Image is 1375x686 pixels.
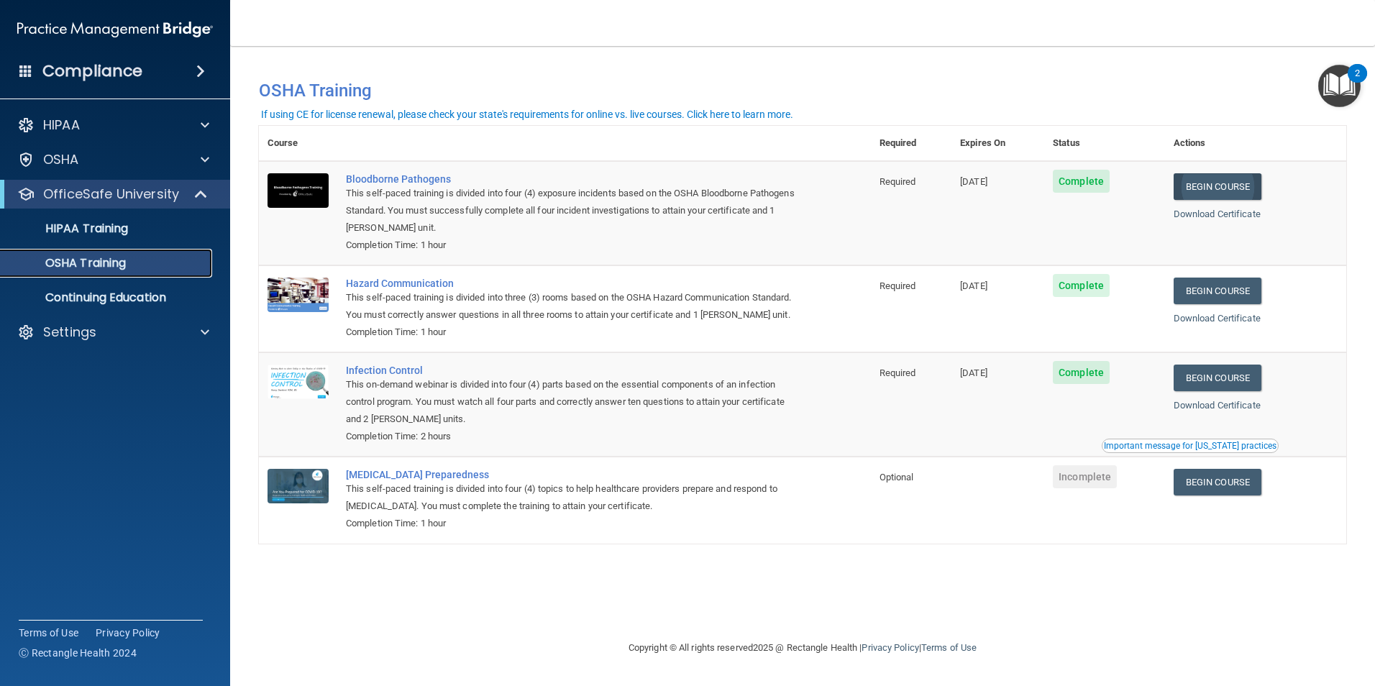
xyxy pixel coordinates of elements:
[871,126,951,161] th: Required
[880,280,916,291] span: Required
[1174,365,1261,391] a: Begin Course
[921,642,977,653] a: Terms of Use
[1044,126,1165,161] th: Status
[346,173,799,185] a: Bloodborne Pathogens
[17,151,209,168] a: OSHA
[1355,73,1360,92] div: 2
[346,428,799,445] div: Completion Time: 2 hours
[346,185,799,237] div: This self-paced training is divided into four (4) exposure incidents based on the OSHA Bloodborne...
[17,15,213,44] img: PMB logo
[346,278,799,289] a: Hazard Communication
[1174,278,1261,304] a: Begin Course
[346,324,799,341] div: Completion Time: 1 hour
[1053,274,1110,297] span: Complete
[346,376,799,428] div: This on-demand webinar is divided into four (4) parts based on the essential components of an inf...
[862,642,918,653] a: Privacy Policy
[1053,170,1110,193] span: Complete
[540,625,1065,671] div: Copyright © All rights reserved 2025 @ Rectangle Health | |
[1174,400,1261,411] a: Download Certificate
[43,116,80,134] p: HIPAA
[1174,173,1261,200] a: Begin Course
[1174,209,1261,219] a: Download Certificate
[880,367,916,378] span: Required
[1174,469,1261,495] a: Begin Course
[880,176,916,187] span: Required
[259,81,1346,101] h4: OSHA Training
[9,221,128,236] p: HIPAA Training
[19,626,78,640] a: Terms of Use
[261,109,793,119] div: If using CE for license renewal, please check your state's requirements for online vs. live cours...
[17,116,209,134] a: HIPAA
[960,176,987,187] span: [DATE]
[1053,361,1110,384] span: Complete
[96,626,160,640] a: Privacy Policy
[1318,65,1361,107] button: Open Resource Center, 2 new notifications
[1053,465,1117,488] span: Incomplete
[346,365,799,376] a: Infection Control
[960,280,987,291] span: [DATE]
[17,186,209,203] a: OfficeSafe University
[9,256,126,270] p: OSHA Training
[259,107,795,122] button: If using CE for license renewal, please check your state's requirements for online vs. live cours...
[960,367,987,378] span: [DATE]
[43,324,96,341] p: Settings
[1174,313,1261,324] a: Download Certificate
[346,469,799,480] a: [MEDICAL_DATA] Preparedness
[42,61,142,81] h4: Compliance
[880,472,914,483] span: Optional
[9,291,206,305] p: Continuing Education
[346,515,799,532] div: Completion Time: 1 hour
[19,646,137,660] span: Ⓒ Rectangle Health 2024
[1165,126,1346,161] th: Actions
[43,186,179,203] p: OfficeSafe University
[346,480,799,515] div: This self-paced training is divided into four (4) topics to help healthcare providers prepare and...
[1104,442,1276,450] div: Important message for [US_STATE] practices
[43,151,79,168] p: OSHA
[1102,439,1279,453] button: Read this if you are a dental practitioner in the state of CA
[951,126,1044,161] th: Expires On
[259,126,337,161] th: Course
[17,324,209,341] a: Settings
[346,237,799,254] div: Completion Time: 1 hour
[346,289,799,324] div: This self-paced training is divided into three (3) rooms based on the OSHA Hazard Communication S...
